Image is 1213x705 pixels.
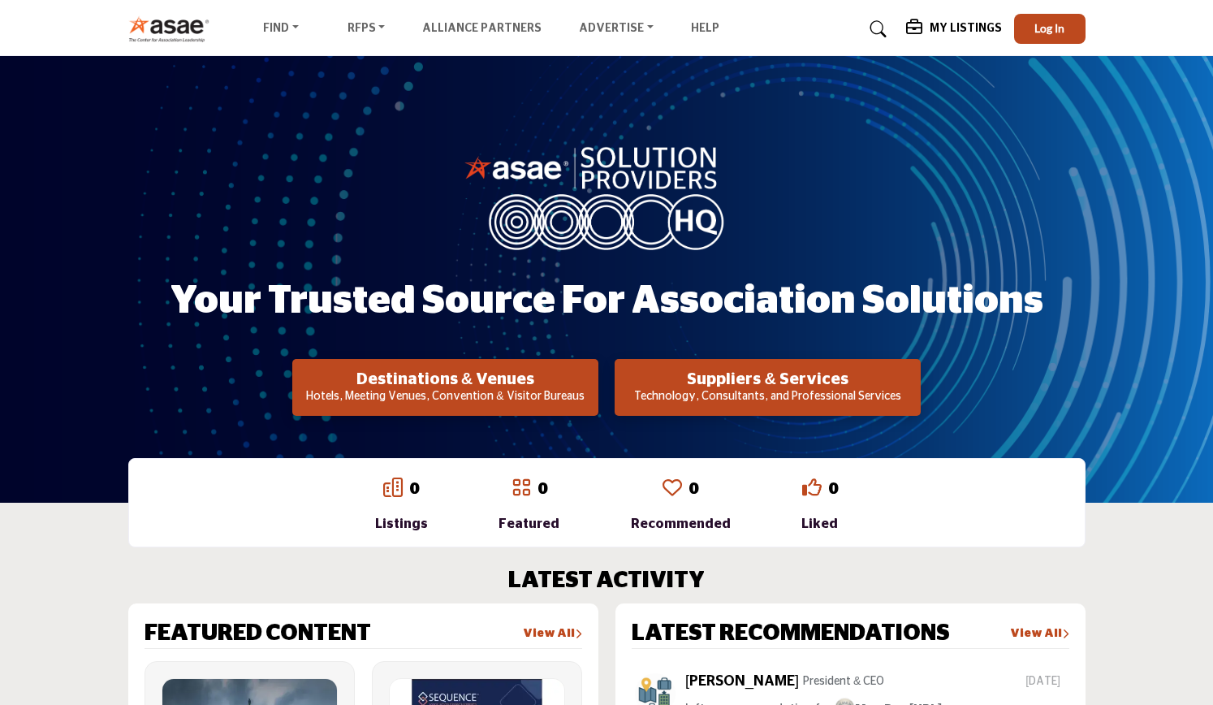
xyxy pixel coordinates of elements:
[499,514,559,534] div: Featured
[1014,14,1086,44] button: Log In
[619,370,916,389] h2: Suppliers & Services
[801,514,838,534] div: Liked
[631,514,731,534] div: Recommended
[297,370,594,389] h2: Destinations & Venues
[464,143,749,250] img: image
[1034,21,1064,35] span: Log In
[297,389,594,405] p: Hotels, Meeting Venues, Convention & Visitor Bureaus
[906,19,1002,39] div: My Listings
[171,276,1043,327] h1: Your Trusted Source for Association Solutions
[632,621,950,648] h2: LATEST RECOMMENDATIONS
[1025,673,1065,690] span: [DATE]
[512,478,531,500] a: Go to Featured
[803,673,884,690] p: President & CEO
[422,23,542,34] a: Alliance Partners
[685,673,799,691] h5: [PERSON_NAME]
[619,389,916,405] p: Technology, Consultants, and Professional Services
[409,481,419,497] a: 0
[1010,626,1069,642] a: View All
[828,481,838,497] a: 0
[615,359,921,416] button: Suppliers & Services Technology, Consultants, and Professional Services
[336,18,397,41] a: RFPs
[145,621,371,648] h2: FEATURED CONTENT
[252,18,310,41] a: Find
[663,478,682,500] a: Go to Recommended
[523,626,582,642] a: View All
[508,568,705,595] h2: LATEST ACTIVITY
[854,16,897,42] a: Search
[128,15,218,42] img: Site Logo
[689,481,698,497] a: 0
[802,478,822,497] i: Go to Liked
[537,481,547,497] a: 0
[930,21,1002,36] h5: My Listings
[375,514,428,534] div: Listings
[691,23,719,34] a: Help
[568,18,665,41] a: Advertise
[292,359,598,416] button: Destinations & Venues Hotels, Meeting Venues, Convention & Visitor Bureaus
